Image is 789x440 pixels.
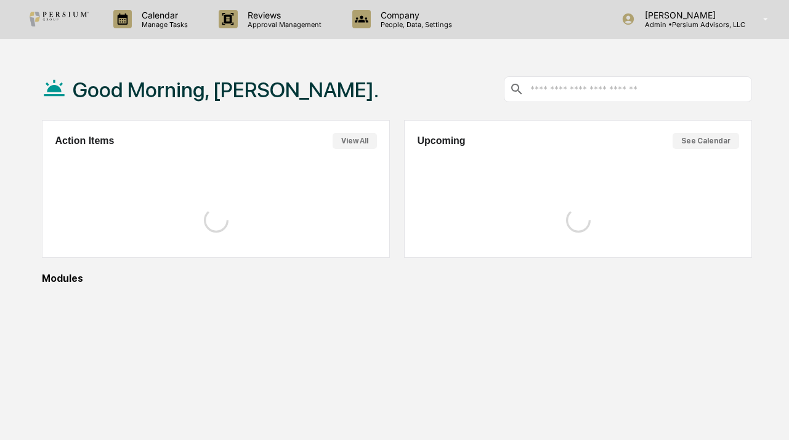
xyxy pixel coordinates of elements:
[673,133,739,149] button: See Calendar
[73,78,379,102] h1: Good Morning, [PERSON_NAME].
[333,133,377,149] button: View All
[371,20,458,29] p: People, Data, Settings
[55,135,114,146] h2: Action Items
[371,10,458,20] p: Company
[238,10,328,20] p: Reviews
[132,20,194,29] p: Manage Tasks
[30,12,89,26] img: logo
[42,273,752,284] div: Modules
[635,10,745,20] p: [PERSON_NAME]
[132,10,194,20] p: Calendar
[635,20,745,29] p: Admin • Persium Advisors, LLC
[238,20,328,29] p: Approval Management
[417,135,465,146] h2: Upcoming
